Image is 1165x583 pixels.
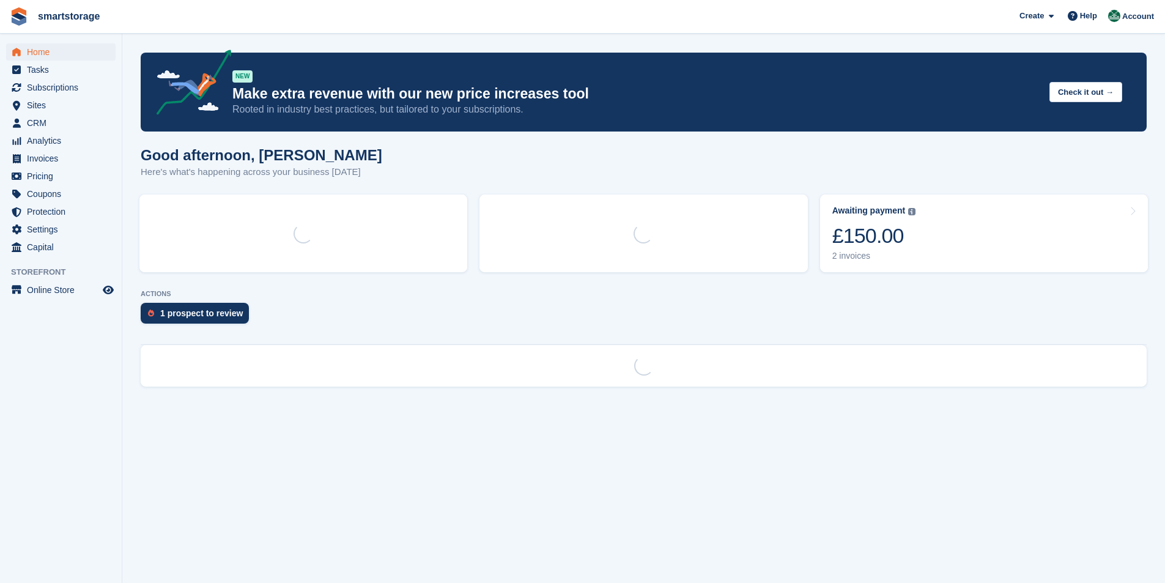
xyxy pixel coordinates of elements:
div: 2 invoices [832,251,916,261]
div: £150.00 [832,223,916,248]
p: Here's what's happening across your business [DATE] [141,165,382,179]
a: 1 prospect to review [141,303,255,330]
a: menu [6,43,116,61]
a: smartstorage [33,6,105,26]
div: NEW [232,70,253,83]
button: Check it out → [1049,82,1122,102]
img: Peter Britcliffe [1108,10,1120,22]
span: Account [1122,10,1154,23]
h1: Good afternoon, [PERSON_NAME] [141,147,382,163]
a: menu [6,203,116,220]
span: Subscriptions [27,79,100,96]
a: menu [6,114,116,132]
p: Make extra revenue with our new price increases tool [232,85,1040,103]
span: Storefront [11,266,122,278]
a: menu [6,281,116,299]
a: menu [6,132,116,149]
span: Analytics [27,132,100,149]
a: menu [6,61,116,78]
img: icon-info-grey-7440780725fd019a000dd9b08b2336e03edf1995a4989e88bcd33f0948082b44.svg [908,208,915,215]
div: 1 prospect to review [160,308,243,318]
span: Tasks [27,61,100,78]
a: menu [6,221,116,238]
img: prospect-51fa495bee0391a8d652442698ab0144808aea92771e9ea1ae160a38d050c398.svg [148,310,154,317]
span: Protection [27,203,100,220]
p: Rooted in industry best practices, but tailored to your subscriptions. [232,103,1040,116]
img: stora-icon-8386f47178a22dfd0bd8f6a31ec36ba5ce8667c1dd55bd0f319d3a0aa187defe.svg [10,7,28,26]
span: Create [1019,10,1044,22]
a: Awaiting payment £150.00 2 invoices [820,195,1148,272]
a: menu [6,239,116,256]
span: Pricing [27,168,100,185]
span: Capital [27,239,100,256]
span: Home [27,43,100,61]
a: menu [6,97,116,114]
span: Coupons [27,185,100,202]
span: Help [1080,10,1097,22]
span: CRM [27,114,100,132]
span: Sites [27,97,100,114]
span: Invoices [27,150,100,167]
a: Preview store [101,283,116,297]
span: Settings [27,221,100,238]
p: ACTIONS [141,290,1147,298]
a: menu [6,185,116,202]
div: Awaiting payment [832,206,906,216]
span: Online Store [27,281,100,299]
a: menu [6,79,116,96]
a: menu [6,168,116,185]
img: price-adjustments-announcement-icon-8257ccfd72463d97f412b2fc003d46551f7dbcb40ab6d574587a9cd5c0d94... [146,50,232,119]
a: menu [6,150,116,167]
